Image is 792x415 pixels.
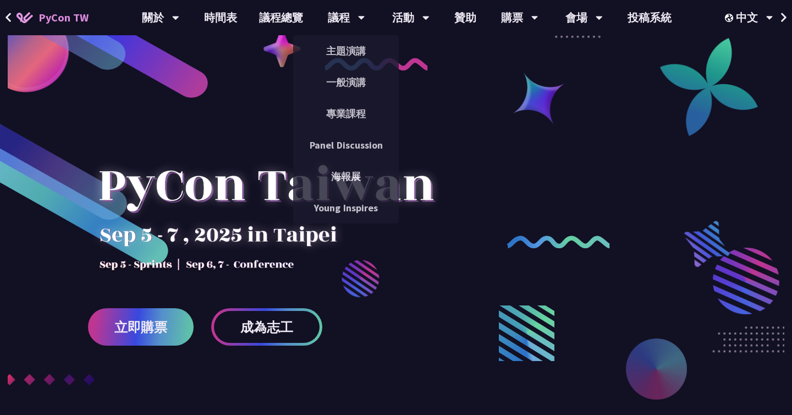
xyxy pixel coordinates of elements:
span: 立即購票 [114,320,167,334]
a: Young Inspires [293,195,399,221]
img: Home icon of PyCon TW 2025 [16,12,33,23]
img: curly-2.e802c9f.png [507,236,610,248]
a: 一般演講 [293,69,399,95]
a: 成為志工 [211,308,322,346]
a: 立即購票 [88,308,194,346]
a: Panel Discussion [293,132,399,158]
img: Locale Icon [725,14,736,22]
a: 主題演講 [293,38,399,64]
span: 成為志工 [240,320,293,334]
a: 海報展 [293,163,399,189]
span: PyCon TW [38,9,89,26]
a: PyCon TW [5,4,100,31]
a: 專業課程 [293,101,399,127]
